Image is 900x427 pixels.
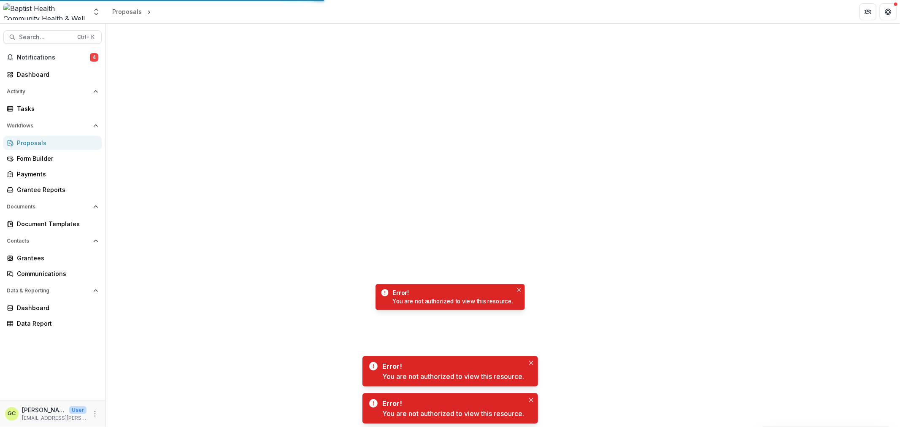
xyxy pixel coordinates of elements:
[112,7,142,16] div: Proposals
[7,238,90,244] span: Contacts
[3,167,102,181] a: Payments
[3,51,102,64] button: Notifications4
[17,70,95,79] div: Dashboard
[17,54,90,61] span: Notifications
[7,288,90,294] span: Data & Reporting
[3,200,102,213] button: Open Documents
[7,204,90,210] span: Documents
[17,254,95,262] div: Grantees
[383,398,521,408] div: Error!
[69,406,86,414] p: User
[3,85,102,98] button: Open Activity
[3,30,102,44] button: Search...
[3,251,102,265] a: Grantees
[3,217,102,231] a: Document Templates
[22,405,66,414] p: [PERSON_NAME]
[383,408,524,419] div: You are not authorized to view this resource.
[515,286,523,294] button: Close
[3,119,102,132] button: Open Workflows
[109,5,153,18] nav: breadcrumb
[7,89,90,95] span: Activity
[3,183,102,197] a: Grantee Reports
[383,371,524,381] div: You are not authorized to view this resource.
[17,219,95,228] div: Document Templates
[17,269,95,278] div: Communications
[109,5,145,18] a: Proposals
[393,289,511,297] div: Error!
[19,34,72,41] span: Search...
[17,154,95,163] div: Form Builder
[393,297,514,305] div: You are not authorized to view this resource.
[859,3,876,20] button: Partners
[3,301,102,315] a: Dashboard
[3,102,102,116] a: Tasks
[22,414,86,422] p: [EMAIL_ADDRESS][PERSON_NAME][DOMAIN_NAME]
[90,409,100,419] button: More
[7,123,90,129] span: Workflows
[3,267,102,281] a: Communications
[3,3,87,20] img: Baptist Health Community Health & Well Being logo
[526,358,536,368] button: Close
[880,3,897,20] button: Get Help
[17,170,95,178] div: Payments
[3,68,102,81] a: Dashboard
[76,32,96,42] div: Ctrl + K
[17,319,95,328] div: Data Report
[383,361,521,371] div: Error!
[526,395,536,405] button: Close
[3,151,102,165] a: Form Builder
[17,303,95,312] div: Dashboard
[17,104,95,113] div: Tasks
[90,3,102,20] button: Open entity switcher
[3,316,102,330] a: Data Report
[3,234,102,248] button: Open Contacts
[3,284,102,297] button: Open Data & Reporting
[90,53,98,62] span: 4
[17,185,95,194] div: Grantee Reports
[8,411,16,416] div: Glenwood Charles
[3,136,102,150] a: Proposals
[17,138,95,147] div: Proposals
